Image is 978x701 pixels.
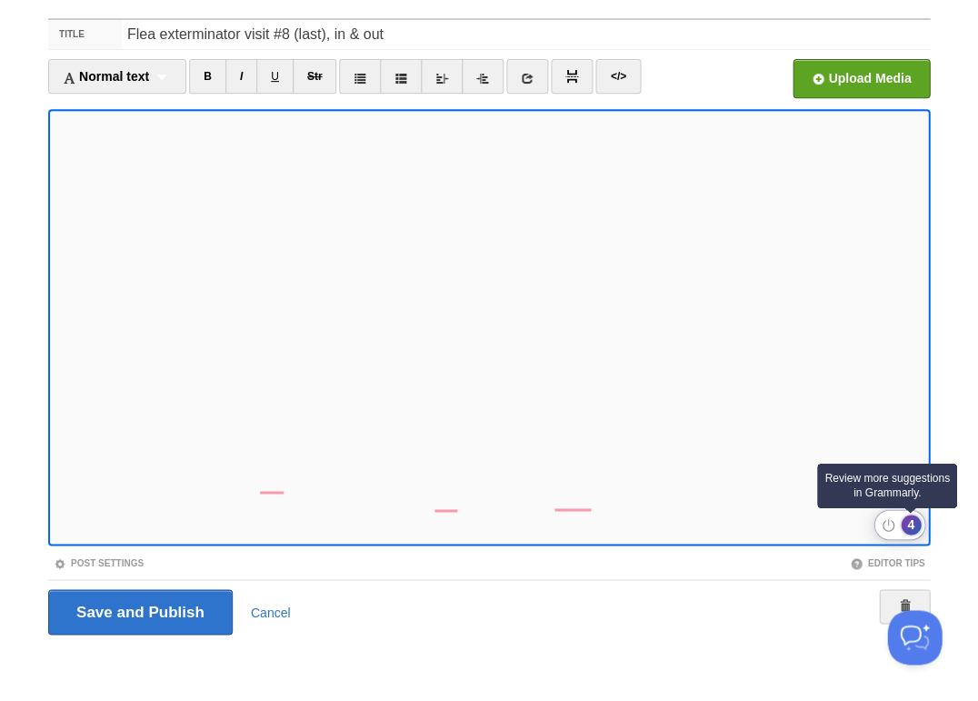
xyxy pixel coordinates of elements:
[48,20,122,49] label: Title
[595,59,640,94] a: </>
[293,59,337,94] a: Str
[565,70,578,83] img: pagebreak-icon.png
[887,610,942,665] iframe: Help Scout Beacon - Open
[63,69,149,84] span: Normal text
[850,557,924,567] a: Editor Tips
[54,557,144,567] a: Post Settings
[256,59,294,94] a: U
[307,70,323,83] del: Str
[189,59,226,94] a: B
[251,605,291,619] a: Cancel
[225,59,257,94] a: I
[48,589,233,635] input: Save and Publish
